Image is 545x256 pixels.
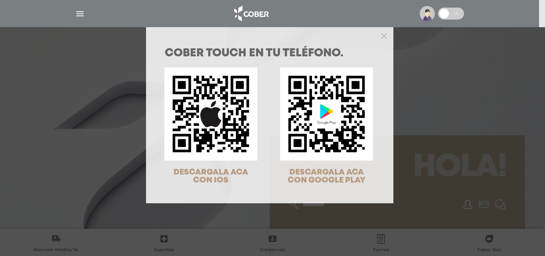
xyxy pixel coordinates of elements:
button: Close [381,32,387,39]
span: DESCARGALA ACA CON GOOGLE PLAY [288,169,365,184]
img: qr-code [164,67,257,161]
h1: COBER TOUCH en tu teléfono. [165,48,375,59]
span: DESCARGALA ACA CON IOS [174,169,248,184]
img: qr-code [280,67,373,161]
